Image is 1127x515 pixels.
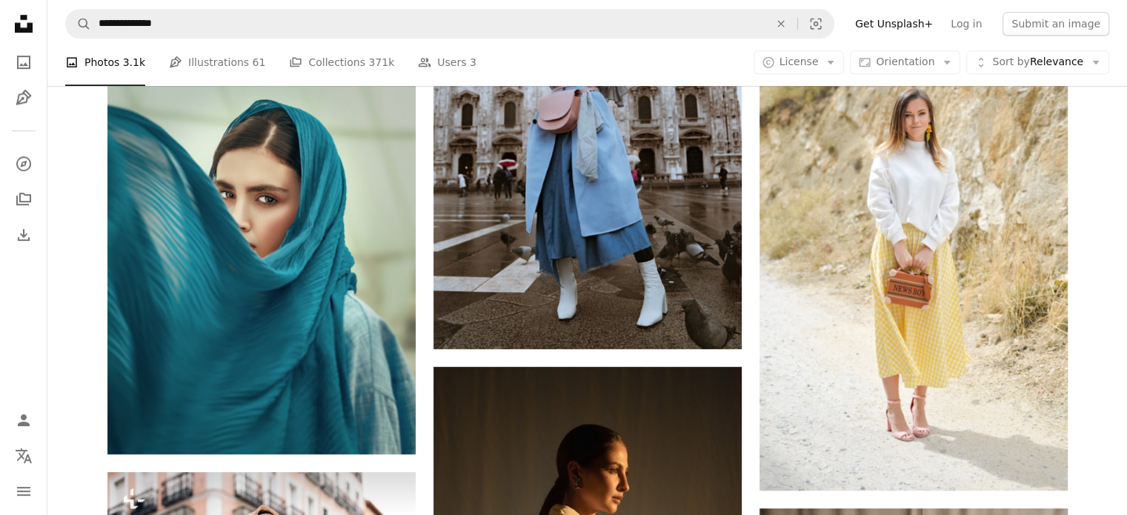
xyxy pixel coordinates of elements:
a: Illustrations [9,83,39,113]
button: Menu [9,476,39,506]
span: Sort by [992,56,1029,67]
span: 61 [253,54,266,70]
form: Find visuals sitewide [65,9,834,39]
span: Relevance [992,55,1083,70]
a: Explore [9,149,39,179]
a: Home — Unsplash [9,9,39,41]
a: Download History [9,220,39,250]
span: Orientation [876,56,934,67]
img: woman in blue hijab covering her face with blue textile [107,69,416,454]
a: Collections 371k [289,39,394,86]
button: Clear [765,10,797,38]
a: Get Unsplash+ [846,12,942,36]
button: Sort byRelevance [966,50,1109,74]
a: Log in / Sign up [9,405,39,435]
span: 3 [470,54,476,70]
a: woman holding brown leather 2-way bag standing near grey rocky mountain [759,253,1068,266]
img: woman holding brown leather 2-way bag standing near grey rocky mountain [759,28,1068,491]
a: Log in [942,12,991,36]
a: woman near pigeons [433,111,742,124]
a: Illustrations 61 [169,39,265,86]
button: Language [9,441,39,471]
button: Visual search [798,10,834,38]
button: Search Unsplash [66,10,91,38]
a: Users 3 [418,39,476,86]
button: Orientation [850,50,960,74]
a: Collections [9,185,39,214]
a: woman in blue hijab covering her face with blue textile [107,255,416,268]
span: License [779,56,819,67]
a: Photos [9,47,39,77]
button: License [754,50,845,74]
span: 371k [368,54,394,70]
button: Submit an image [1003,12,1109,36]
